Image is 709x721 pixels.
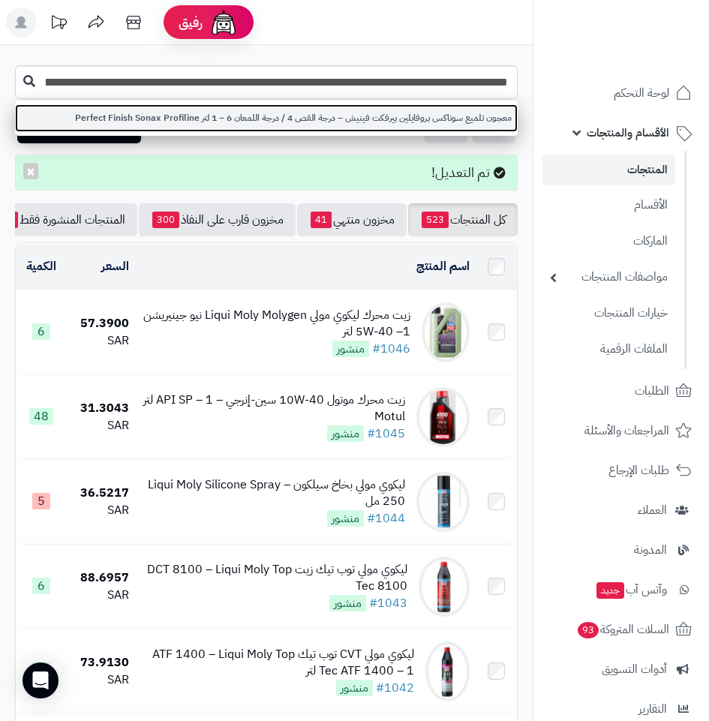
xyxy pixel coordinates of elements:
span: منشور [327,510,364,527]
span: 5 [32,493,50,509]
a: #1045 [367,425,405,443]
span: أدوات التسويق [602,659,667,680]
span: الأقسام والمنتجات [587,122,669,143]
span: الطلبات [635,380,669,401]
span: جديد [596,582,624,599]
div: ليكوي مولي توب تيك زيت DCT 8100 – Liqui Moly Top Tec 8100 [141,561,407,596]
span: العملاء [638,500,667,521]
span: 6 [32,578,50,594]
a: الكمية [26,257,56,275]
span: منشور [332,341,369,357]
a: الطلبات [542,373,700,409]
div: Open Intercom Messenger [23,662,59,698]
span: المدونة [634,539,667,560]
img: logo-2.png [607,35,695,66]
a: أدوات التسويق [542,651,700,687]
button: × [23,163,38,179]
div: 31.3043 [73,400,129,417]
img: زيت محرك موتول 10W‑40 سين-إنرجي – API SP – 1 لتر Motul [416,387,470,447]
a: #1046 [372,340,410,358]
div: 73.9130 [73,654,129,671]
span: رفيق [179,14,203,32]
div: SAR [73,671,129,689]
span: 48 [29,408,53,425]
a: #1043 [369,594,407,612]
div: SAR [73,502,129,519]
span: السلات المتروكة [576,619,669,640]
span: التقارير [638,698,667,719]
span: لوحة التحكم [614,83,669,104]
img: زيت محرك ليكوي مولي Liqui Moly Molygen نيو جينيريشن 5W-40 –1 لتر [422,302,470,362]
a: السعر [101,257,129,275]
a: طلبات الإرجاع [542,452,700,488]
a: الماركات [542,225,675,257]
div: 88.6957 [73,569,129,587]
a: المراجعات والأسئلة [542,413,700,449]
a: المدونة [542,532,700,568]
div: ليكوي مولي CVT توب تيك ATF 1400 – Liqui Moly Top Tec ATF 1400 – 1 لتر [141,646,414,680]
div: SAR [73,417,129,434]
div: زيت محرك ليكوي مولي Liqui Moly Molygen نيو جينيريشن 5W-40 –1 لتر [141,307,410,341]
a: تحديثات المنصة [40,8,77,41]
span: 523 [422,212,449,228]
a: الأقسام [542,189,675,221]
span: طلبات الإرجاع [608,460,669,481]
div: SAR [73,587,129,604]
img: ai-face.png [209,8,239,38]
span: 93 [578,621,599,638]
a: مخزون منتهي41 [297,203,407,236]
img: ليكوي مولي بخاخ سيلكون – Liqui Moly Silicone Spray 250 مل [416,472,469,532]
a: خيارات المنتجات [542,297,675,329]
span: 6 [32,323,50,340]
a: كل المنتجات523 [408,203,518,236]
a: الملفات الرقمية [542,333,675,365]
div: 57.3900 [73,315,129,332]
a: #1042 [376,679,414,697]
a: معجون تلميع سوناكس بروفايلين بيرفكت فينيش – درجة القص 4 / درجة اللمعان 6 – 1 لتر Perfect Finish S... [15,104,518,132]
div: زيت محرك موتول 10W‑40 سين-إنرجي – API SP – 1 لتر Motul [141,392,405,426]
div: ليكوي مولي بخاخ سيلكون – Liqui Moly Silicone Spray 250 مل [141,476,405,511]
div: 36.5217 [73,485,129,502]
a: وآتس آبجديد [542,572,700,608]
div: تم التعديل! [15,155,518,191]
span: منشور [336,680,373,696]
a: مواصفات المنتجات [542,261,675,293]
span: وآتس آب [595,579,667,600]
span: 300 [152,212,179,228]
a: المنتجات [542,155,675,185]
a: لوحة التحكم [542,75,700,111]
span: 41 [311,212,332,228]
img: ليكوي مولي CVT توب تيك ATF 1400 – Liqui Moly Top Tec ATF 1400 – 1 لتر [425,641,470,701]
img: ليكوي مولي توب تيك زيت DCT 8100 – Liqui Moly Top Tec 8100 [419,557,470,617]
a: السلات المتروكة93 [542,611,700,647]
span: منشور [327,425,364,442]
a: اسم المنتج [416,257,470,275]
span: المراجعات والأسئلة [584,420,669,441]
a: #1044 [367,509,405,527]
a: مخزون قارب على النفاذ300 [139,203,296,236]
span: منشور [329,595,366,611]
a: العملاء [542,492,700,528]
div: SAR [73,332,129,350]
